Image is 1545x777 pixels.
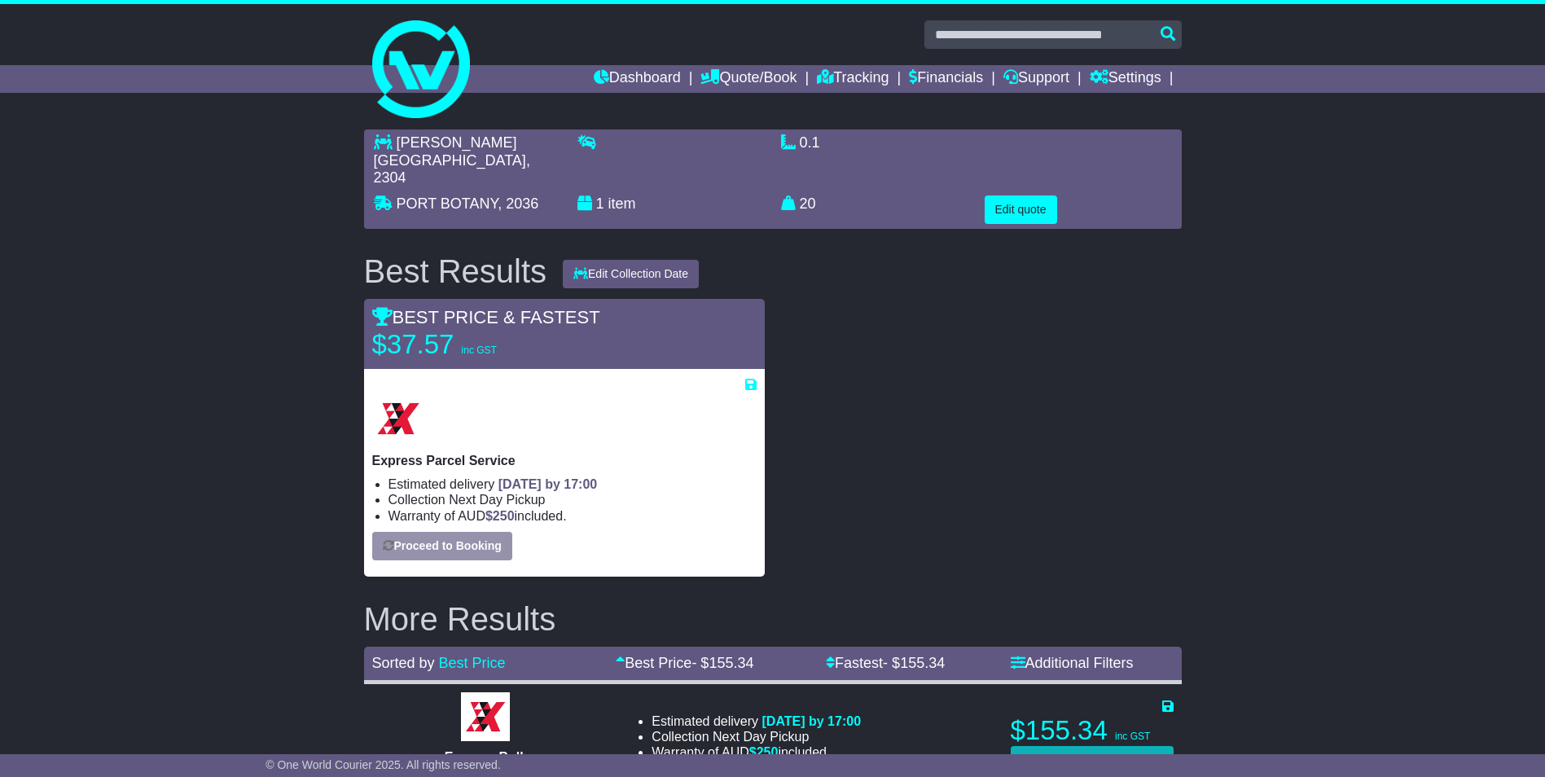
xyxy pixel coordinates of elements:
button: Proceed to Booking [1011,746,1174,775]
span: 250 [493,509,515,523]
span: © One World Courier 2025. All rights reserved. [266,758,501,771]
p: Express Parcel Service [372,453,757,468]
a: Support [1003,65,1069,93]
button: Edit quote [985,195,1057,224]
span: 0.1 [800,134,820,151]
img: Border Express: Express Parcel Service [372,393,424,445]
p: $37.57 [372,328,576,361]
span: Next Day Pickup [713,730,809,744]
span: [PERSON_NAME][GEOGRAPHIC_DATA] [374,134,526,169]
span: [DATE] by 17:00 [762,714,862,728]
a: Financials [909,65,983,93]
span: Sorted by [372,655,435,671]
span: 20 [800,195,816,212]
span: $ [485,509,515,523]
button: Edit Collection Date [563,260,699,288]
span: 250 [757,745,779,759]
li: Estimated delivery [388,476,757,492]
span: - $ [691,655,753,671]
span: 155.34 [709,655,753,671]
a: Fastest- $155.34 [826,655,945,671]
button: Proceed to Booking [372,532,512,560]
p: $155.34 [1011,714,1174,747]
a: Settings [1090,65,1161,93]
span: BEST PRICE & FASTEST [372,307,600,327]
span: Next Day Pickup [449,493,545,507]
div: Best Results [356,253,555,289]
li: Collection [652,729,861,744]
span: inc GST [1115,731,1150,742]
span: , 2036 [498,195,538,212]
span: $ [749,745,779,759]
span: inc GST [462,345,497,356]
span: PORT BOTANY [397,195,498,212]
a: Quote/Book [700,65,797,93]
a: Best Price [439,655,506,671]
h2: More Results [364,601,1182,637]
li: Collection [388,492,757,507]
li: Warranty of AUD included. [388,508,757,524]
a: Tracking [817,65,889,93]
span: 155.34 [900,655,945,671]
li: Warranty of AUD included. [652,744,861,760]
span: , 2304 [374,152,530,187]
li: Estimated delivery [652,713,861,729]
span: 1 [596,195,604,212]
span: item [608,195,636,212]
a: Best Price- $155.34 [616,655,753,671]
img: Border Express: Express Bulk Service [461,692,510,741]
a: Additional Filters [1011,655,1134,671]
a: Dashboard [594,65,681,93]
span: [DATE] by 17:00 [498,477,598,491]
span: - $ [883,655,945,671]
